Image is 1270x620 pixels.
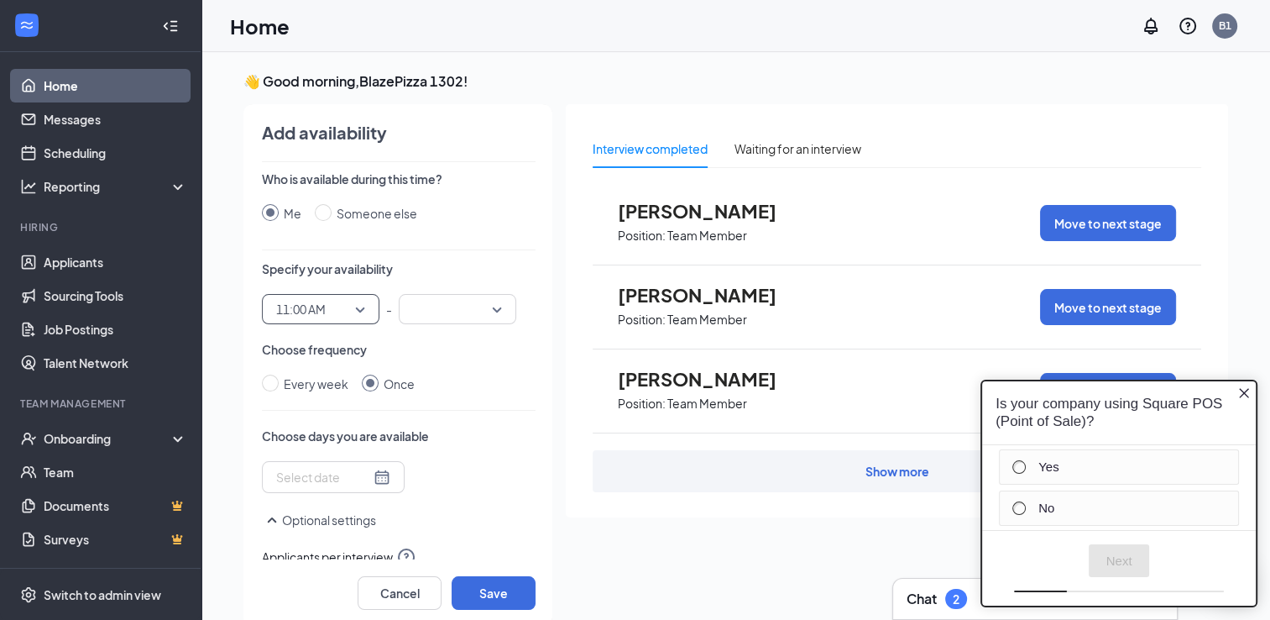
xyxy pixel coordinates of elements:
svg: Settings [20,586,37,603]
div: Switch to admin view [44,586,161,603]
h4: Add availability [262,121,387,144]
h1: Home [230,12,290,40]
button: Save [452,576,536,610]
p: Team Member [667,396,747,412]
a: Messages [44,102,187,136]
div: Someone else [337,204,417,223]
button: SmallChevronUpOptional settings [262,510,376,530]
span: Applicants per interview [262,547,536,567]
svg: QuestionInfo [1178,16,1198,36]
svg: QuestionInfo [396,547,416,567]
div: Hiring [20,220,184,234]
svg: Collapse [162,18,179,34]
p: Choose days you are available [262,428,536,444]
span: 11:00 AM [276,297,326,322]
div: Waiting for an interview [734,139,861,158]
svg: SmallChevronUp [262,510,282,530]
svg: Notifications [1141,16,1161,36]
div: Once [384,375,415,393]
p: Who is available during this time? [262,171,536,187]
div: Show more [865,463,929,480]
p: Team Member [667,312,747,328]
a: Home [44,69,187,102]
a: Team [44,455,187,489]
span: [PERSON_NAME] [618,368,802,390]
a: Scheduling [44,136,187,170]
a: DocumentsCrown [44,489,187,523]
div: 2 [953,592,959,607]
a: SurveysCrown [44,523,187,556]
div: Onboarding [44,430,173,447]
button: Move to next stage [1040,205,1176,241]
a: Sourcing Tools [44,279,187,313]
iframe: Sprig User Feedback Dialog [968,367,1270,620]
p: Choose frequency [262,341,536,358]
a: Applicants [44,245,187,279]
a: Talent Network [44,346,187,380]
button: Move to next stage [1040,289,1176,325]
p: Position: [618,396,666,412]
div: Every week [284,375,348,393]
button: Cancel [358,576,442,610]
input: Select date [276,468,370,486]
div: Reporting [44,178,188,195]
p: Position: [618,228,666,244]
p: Position: [618,312,666,328]
span: [PERSON_NAME] [618,200,802,222]
div: Team Management [20,397,184,411]
a: Job Postings [44,313,187,346]
p: Specify your availability [262,260,536,277]
p: - [386,294,392,324]
span: [PERSON_NAME] [618,284,802,306]
p: Team Member [667,228,747,244]
div: Interview completed [593,139,708,158]
div: B1 [1219,18,1231,33]
svg: Analysis [20,178,37,195]
svg: UserCheck [20,430,37,447]
div: Me [284,204,301,223]
h3: Chat [907,590,937,608]
svg: WorkstreamLogo [18,17,35,34]
h3: 👋 Good morning, BlazePizza 1302 ! [243,72,1228,91]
